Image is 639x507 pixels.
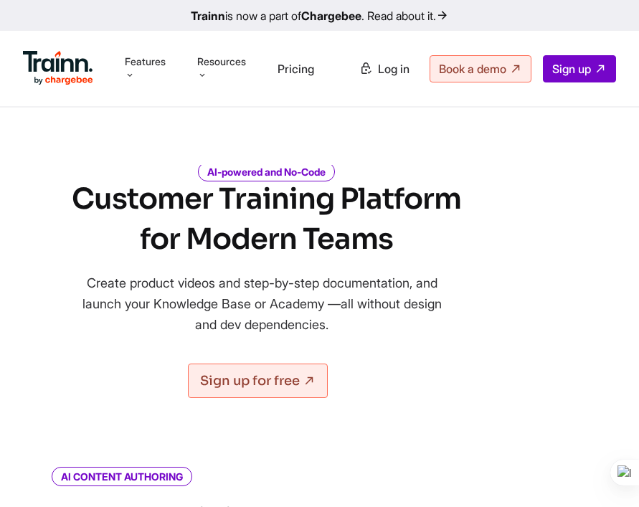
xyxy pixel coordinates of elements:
span: Features [125,55,166,69]
h1: Customer Training Platform for Modern Teams [72,179,461,260]
span: Sign up [552,62,591,76]
a: Log in [351,56,418,82]
i: AI CONTENT AUTHORING [52,467,192,486]
a: Book a demo [430,55,531,82]
b: Trainn [191,9,225,23]
span: Resources [197,55,246,69]
span: Log in [378,62,410,76]
a: Pricing [278,62,314,76]
a: Sign up for free [188,364,328,398]
p: Create product videos and step-by-step documentation, and launch your Knowledge Base or Academy —... [72,273,452,335]
a: Sign up [543,55,616,82]
span: Book a demo [439,62,506,76]
b: Chargebee [301,9,361,23]
i: AI-powered and No-Code [198,162,335,181]
img: Trainn Logo [23,51,93,85]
